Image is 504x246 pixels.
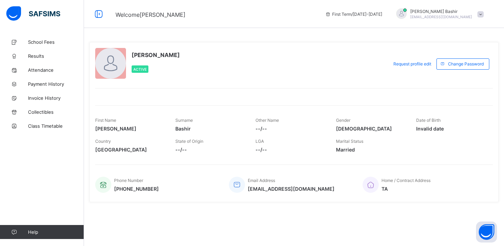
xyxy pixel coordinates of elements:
span: [EMAIL_ADDRESS][DOMAIN_NAME] [248,186,335,192]
span: Bashir [175,126,245,132]
span: [DEMOGRAPHIC_DATA] [336,126,406,132]
span: --/-- [255,126,325,132]
span: State of Origin [175,139,203,144]
span: [EMAIL_ADDRESS][DOMAIN_NAME] [410,15,472,19]
span: Date of Birth [416,118,441,123]
span: Married [336,147,406,153]
span: Active [133,67,147,71]
span: Home / Contract Address [381,178,430,183]
span: [PERSON_NAME] [95,126,165,132]
span: Results [28,53,84,59]
span: Country [95,139,111,144]
span: Invalid date [416,126,486,132]
span: Request profile edit [393,61,431,66]
div: HamidBashir [389,8,487,20]
span: session/term information [325,12,382,17]
span: LGA [255,139,264,144]
span: Collectibles [28,109,84,115]
span: Invoice History [28,95,84,101]
span: Other Name [255,118,279,123]
span: [PERSON_NAME] Bashir [410,9,472,14]
span: TA [381,186,430,192]
span: Email Address [248,178,275,183]
span: Marital Status [336,139,363,144]
span: Payment History [28,81,84,87]
span: [PERSON_NAME] [132,51,180,58]
span: --/-- [175,147,245,153]
button: Open asap [476,222,497,243]
span: Class Timetable [28,123,84,129]
img: safsims [6,6,60,21]
span: --/-- [255,147,325,153]
span: School Fees [28,39,84,45]
span: Help [28,229,84,235]
span: Welcome [PERSON_NAME] [115,11,185,18]
span: [GEOGRAPHIC_DATA] [95,147,165,153]
span: Phone Number [114,178,143,183]
span: Surname [175,118,193,123]
span: [PHONE_NUMBER] [114,186,159,192]
span: Attendance [28,67,84,73]
span: Gender [336,118,350,123]
span: First Name [95,118,116,123]
span: Change Password [448,61,484,66]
